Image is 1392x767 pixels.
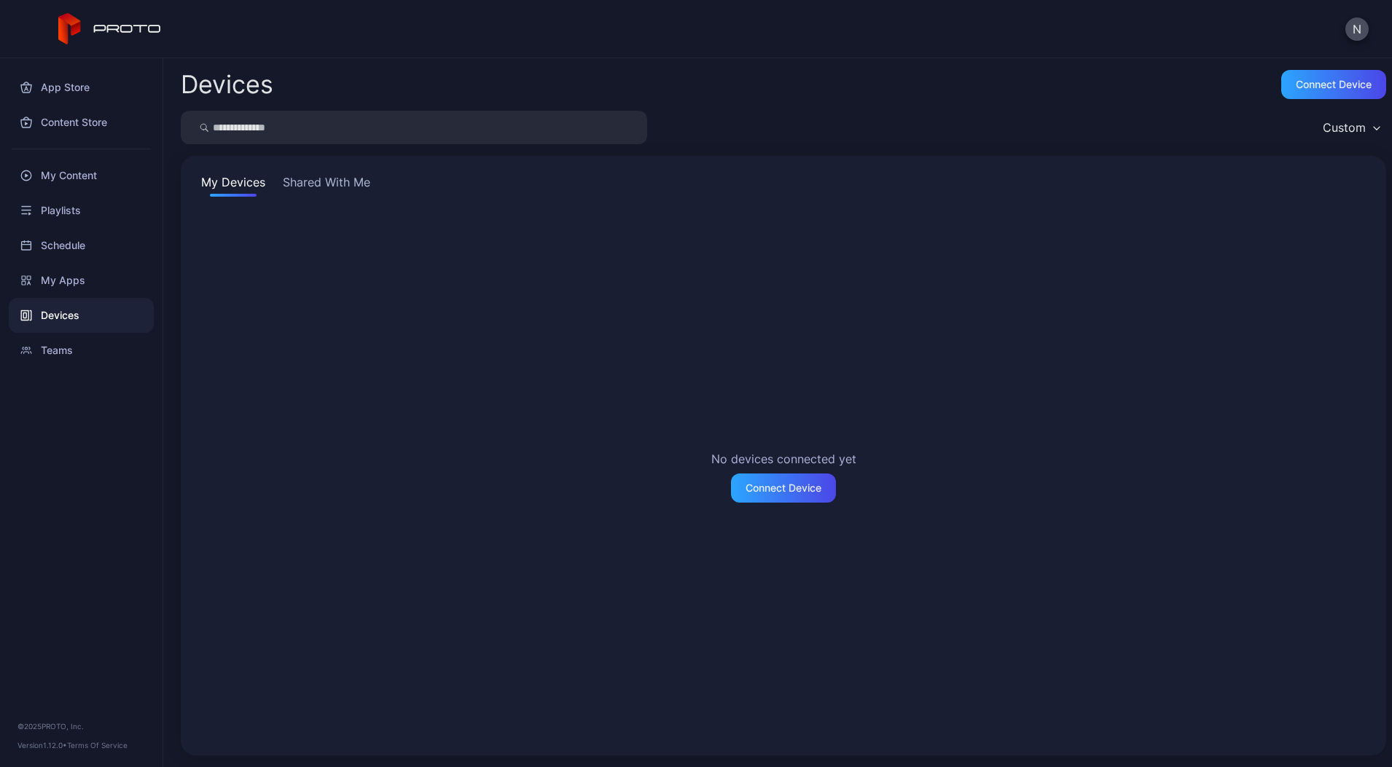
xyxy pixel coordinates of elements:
h2: Devices [181,71,273,98]
div: Connect Device [746,482,821,494]
h2: No devices connected yet [711,450,856,468]
a: My Apps [9,263,154,298]
a: My Content [9,158,154,193]
a: App Store [9,70,154,105]
div: Custom [1323,120,1366,135]
span: Version 1.12.0 • [17,741,67,750]
button: Connect device [1281,70,1386,99]
button: Connect Device [731,473,836,503]
div: © 2025 PROTO, Inc. [17,720,145,732]
button: Shared With Me [280,173,373,197]
div: Connect device [1296,79,1372,90]
a: Devices [9,298,154,333]
button: N [1345,17,1369,41]
a: Content Store [9,105,154,140]
a: Schedule [9,228,154,263]
button: Custom [1315,111,1386,144]
a: Terms Of Service [67,741,128,750]
a: Teams [9,333,154,368]
button: My Devices [198,173,268,197]
a: Playlists [9,193,154,228]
